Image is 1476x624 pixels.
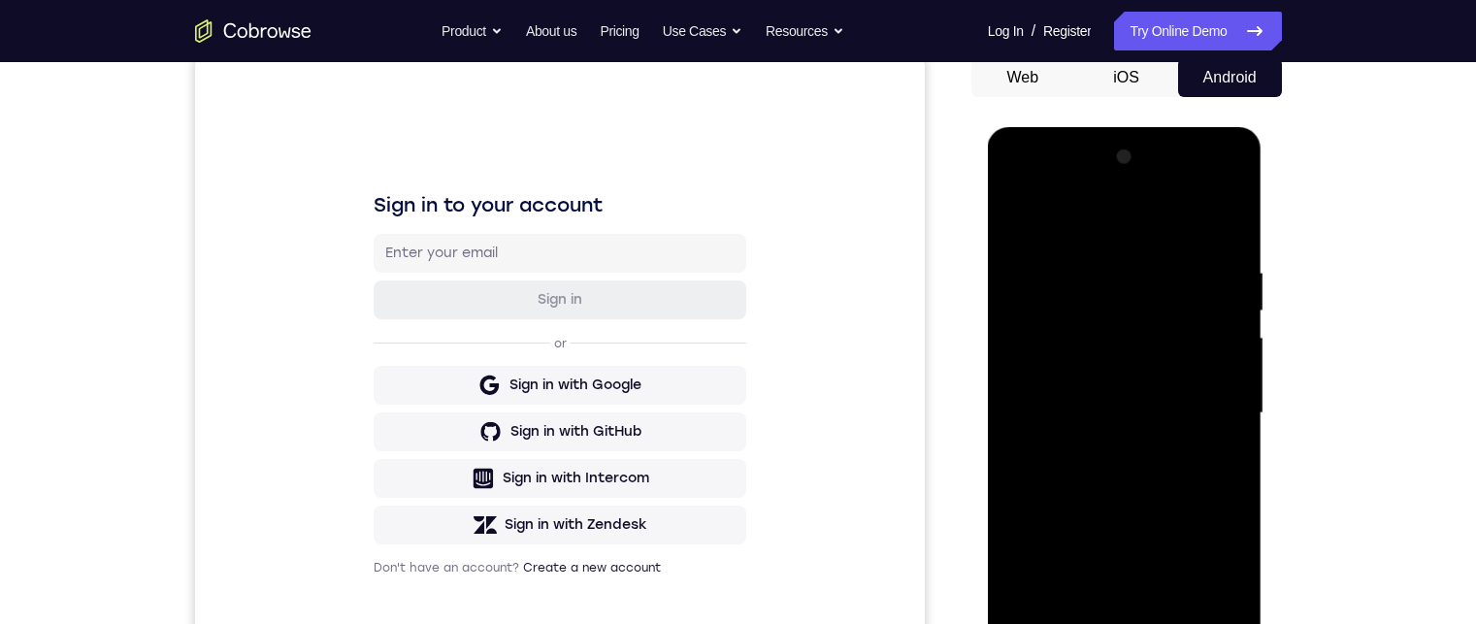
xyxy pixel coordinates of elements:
[328,503,466,516] a: Create a new account
[179,401,551,440] button: Sign in with Intercom
[179,447,551,486] button: Sign in with Zendesk
[526,12,576,50] a: About us
[442,12,503,50] button: Product
[663,12,742,50] button: Use Cases
[310,457,452,476] div: Sign in with Zendesk
[988,12,1024,50] a: Log In
[179,502,551,517] p: Don't have an account?
[971,58,1075,97] button: Web
[1178,58,1282,97] button: Android
[766,12,844,50] button: Resources
[1032,19,1035,43] span: /
[179,354,551,393] button: Sign in with GitHub
[195,19,312,43] a: Go to the home page
[1043,12,1091,50] a: Register
[308,411,454,430] div: Sign in with Intercom
[355,278,376,293] p: or
[315,364,446,383] div: Sign in with GitHub
[1074,58,1178,97] button: iOS
[314,317,446,337] div: Sign in with Google
[600,12,639,50] a: Pricing
[1114,12,1281,50] a: Try Online Demo
[179,308,551,346] button: Sign in with Google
